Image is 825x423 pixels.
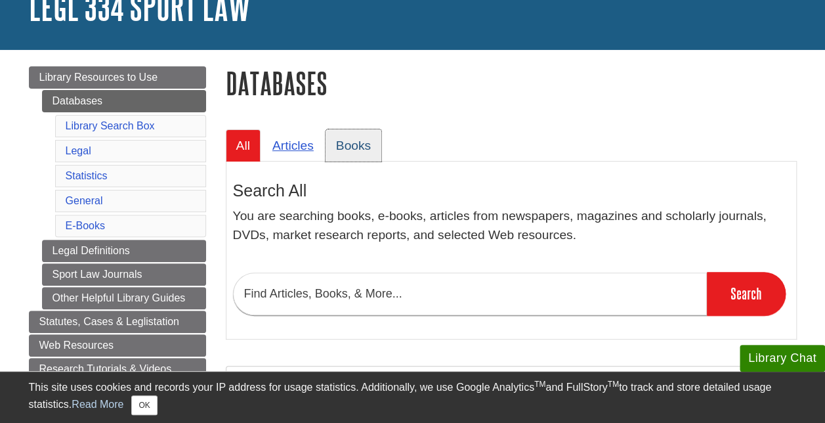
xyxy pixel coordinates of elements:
[42,240,206,262] a: Legal Definitions
[66,170,108,181] a: Statistics
[29,358,206,380] a: Research Tutorials & Videos
[233,273,707,315] input: Find Articles, Books, & More...
[66,145,91,156] a: Legal
[66,195,103,206] a: General
[534,380,545,389] sup: TM
[233,207,790,245] p: You are searching books, e-books, articles from newspapers, magazines and scholarly journals, DVD...
[226,129,261,162] a: All
[42,263,206,286] a: Sport Law Journals
[39,72,158,83] span: Library Resources to Use
[39,363,172,374] span: Research Tutorials & Videos
[233,181,790,200] h3: Search All
[608,380,619,389] sup: TM
[262,129,324,162] a: Articles
[29,334,206,357] a: Web Resources
[29,66,206,89] a: Library Resources to Use
[42,90,206,112] a: Databases
[29,380,797,415] div: This site uses cookies and records your IP address for usage statistics. Additionally, we use Goo...
[740,345,825,372] button: Library Chat
[72,399,123,410] a: Read More
[29,311,206,333] a: Statutes, Cases & Leglistation
[66,120,155,131] a: Library Search Box
[42,287,206,309] a: Other Helpful Library Guides
[226,66,797,100] h1: Databases
[226,367,796,401] h2: Legal
[39,340,114,351] span: Web Resources
[707,272,786,315] input: Search
[131,395,157,415] button: Close
[39,316,179,327] span: Statutes, Cases & Leglistation
[66,220,105,231] a: E-Books
[326,129,381,162] a: Books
